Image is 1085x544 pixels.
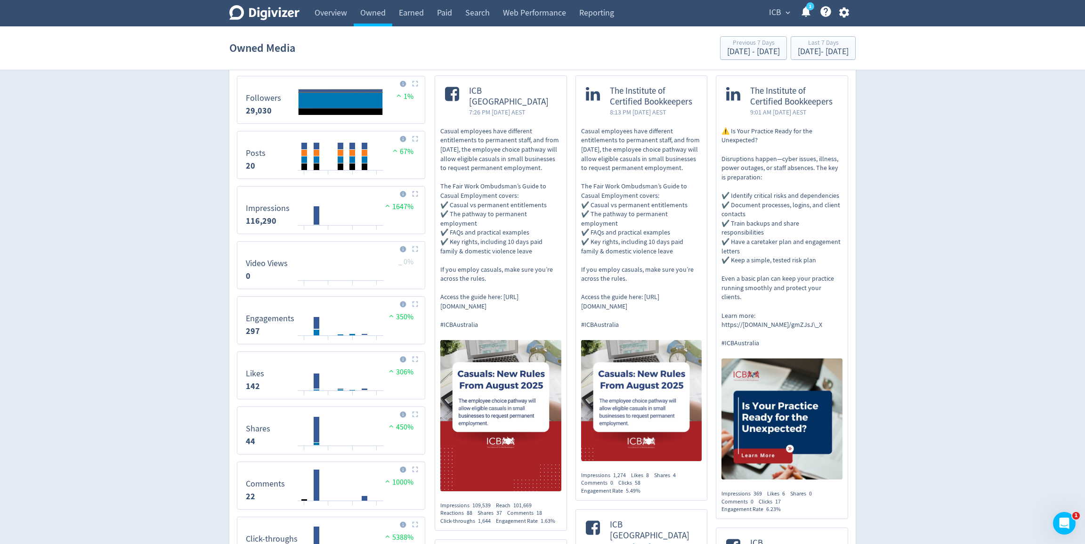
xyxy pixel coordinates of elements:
[610,86,697,107] span: The Institute of Certified Bookkeepers
[440,127,561,330] p: Casual employees have different entitlements to permanent staff, and from [DATE], the employee ch...
[323,284,334,291] text: 30/08
[581,471,631,479] div: Impressions
[440,502,496,510] div: Impressions
[323,449,334,456] text: 30/08
[513,502,532,509] span: 101,669
[727,48,780,56] div: [DATE] - [DATE]
[581,479,618,487] div: Comments
[246,325,260,337] strong: 297
[769,5,781,20] span: ICB
[387,422,396,430] img: positive-performance.svg
[371,174,382,180] text: 03/09
[412,521,418,528] img: Placeholder
[390,147,400,154] img: positive-performance.svg
[394,92,404,99] img: positive-performance.svg
[371,229,382,235] text: 03/09
[246,368,264,379] dt: Likes
[246,203,290,214] dt: Impressions
[412,81,418,87] img: Placeholder
[767,490,790,498] div: Likes
[246,148,266,159] dt: Posts
[541,517,555,525] span: 1.63%
[721,490,767,498] div: Impressions
[299,394,310,401] text: 28/08
[241,466,421,505] svg: Comments 22
[241,411,421,450] svg: Shares 44
[383,533,392,540] img: positive-performance.svg
[581,127,702,330] p: Casual employees have different entitlements to permanent staff, and from [DATE], the employee ch...
[323,504,334,511] text: 30/08
[246,423,270,434] dt: Shares
[751,498,753,505] span: 0
[241,300,421,340] svg: Engagements 297
[581,487,646,495] div: Engagement Rate
[246,258,288,269] dt: Video Views
[229,33,295,63] h1: Owned Media
[394,92,413,101] span: 1%
[469,107,557,117] span: 7:26 PM [DATE] AEST
[323,339,334,346] text: 30/08
[798,40,849,48] div: Last 7 Days
[536,509,542,517] span: 18
[727,40,780,48] div: Previous 7 Days
[721,505,786,513] div: Engagement Rate
[673,471,676,479] span: 4
[387,312,396,319] img: positive-performance.svg
[412,136,418,142] img: Placeholder
[610,520,697,541] span: ICB [GEOGRAPHIC_DATA]
[610,479,613,487] span: 0
[440,517,496,525] div: Click-throughs
[721,358,842,479] img: https://media.cf.digivizer.com/images/linkedin-127897832-urn:li:share:7368055241184903168-4fd245a...
[721,127,842,348] p: ⚠️ Is Your Practice Ready for the Unexpected? Disruptions happen—cyber issues, illness, power out...
[383,533,413,542] span: 5388%
[347,504,358,511] text: 01/09
[246,436,255,447] strong: 44
[246,479,285,489] dt: Comments
[412,246,418,252] img: Placeholder
[246,93,281,104] dt: Followers
[371,394,382,401] text: 03/09
[412,301,418,307] img: Placeholder
[246,491,255,502] strong: 22
[299,449,310,456] text: 28/08
[241,245,421,285] svg: Video Views 0
[347,229,358,235] text: 01/09
[631,471,654,479] div: Likes
[613,471,626,479] span: 1,274
[323,174,334,180] text: 30/08
[371,284,382,291] text: 03/09
[753,490,762,497] span: 369
[398,257,413,267] span: _ 0%
[784,8,792,17] span: expand_more
[626,487,640,495] span: 5.49%
[806,2,814,10] a: 1
[383,202,392,209] img: positive-performance.svg
[299,339,310,346] text: 28/08
[246,160,255,171] strong: 20
[412,466,418,472] img: Placeholder
[412,356,418,362] img: Placeholder
[782,490,785,497] span: 6
[246,381,260,392] strong: 142
[241,190,421,230] svg: Impressions 116,290
[323,394,334,401] text: 30/08
[791,36,856,60] button: Last 7 Days[DATE]- [DATE]
[1072,512,1080,520] span: 1
[299,174,310,180] text: 28/08
[440,509,478,517] div: Reactions
[323,229,334,235] text: 30/08
[646,471,649,479] span: 8
[716,76,848,482] a: The Institute of Certified Bookkeepers9:01 AM [DATE] AEST⚠️ Is Your Practice Ready for the Unexpe...
[496,502,537,510] div: Reach
[412,411,418,417] img: Placeholder
[766,505,781,513] span: 6.23%
[246,313,294,324] dt: Engagements
[790,490,817,498] div: Shares
[347,284,358,291] text: 01/09
[387,367,396,374] img: positive-performance.svg
[299,284,310,291] text: 28/08
[1053,512,1076,535] iframe: Intercom live chat
[809,490,812,497] span: 0
[241,80,421,120] svg: Followers 29,030
[371,449,382,456] text: 03/09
